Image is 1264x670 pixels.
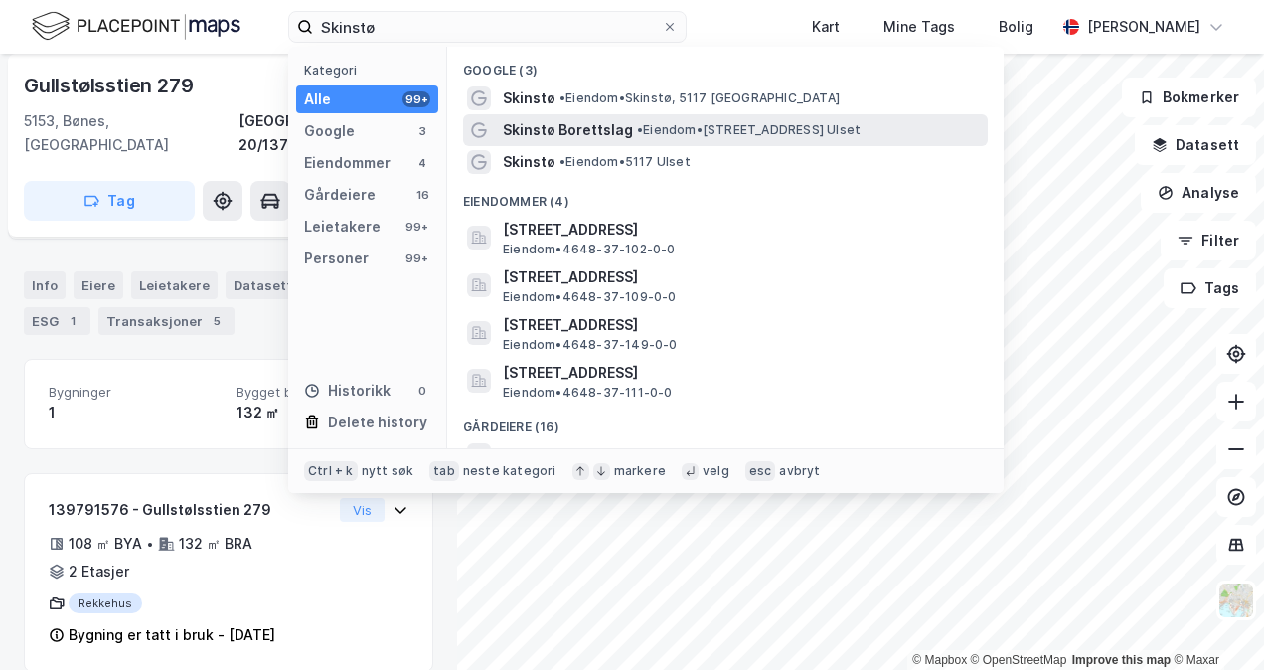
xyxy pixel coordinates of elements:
[503,118,633,142] span: Skinstø Borettslag
[69,623,275,647] div: Bygning er tatt i bruk - [DATE]
[1165,575,1264,670] iframe: Chat Widget
[779,463,820,479] div: avbryt
[49,384,221,401] span: Bygninger
[503,150,555,174] span: Skinstø
[559,90,840,106] span: Eiendom • Skinstø, 5117 [GEOGRAPHIC_DATA]
[24,181,195,221] button: Tag
[503,265,980,289] span: [STREET_ADDRESS]
[637,122,861,138] span: Eiendom • [STREET_ADDRESS] Ulset
[226,271,300,299] div: Datasett
[304,119,355,143] div: Google
[559,154,565,169] span: •
[503,313,980,337] span: [STREET_ADDRESS]
[559,90,565,105] span: •
[745,461,776,481] div: esc
[503,289,677,305] span: Eiendom • 4648-37-109-0-0
[304,151,391,175] div: Eiendommer
[328,411,427,434] div: Delete history
[131,271,218,299] div: Leietakere
[912,653,967,667] a: Mapbox
[32,9,240,44] img: logo.f888ab2527a4732fd821a326f86c7f29.svg
[63,311,82,331] div: 1
[614,463,666,479] div: markere
[812,15,840,39] div: Kart
[304,247,369,270] div: Personer
[1135,125,1256,165] button: Datasett
[69,560,129,584] div: 2 Etasjer
[304,461,358,481] div: Ctrl + k
[207,311,227,331] div: 5
[237,401,408,424] div: 132 ㎡
[1087,15,1200,39] div: [PERSON_NAME]
[463,463,556,479] div: neste kategori
[402,251,430,266] div: 99+
[74,271,123,299] div: Eiere
[503,385,673,401] span: Eiendom • 4648-37-111-0-0
[414,123,430,139] div: 3
[402,219,430,235] div: 99+
[999,15,1033,39] div: Bolig
[24,307,90,335] div: ESG
[69,532,142,556] div: 108 ㎡ BYA
[414,155,430,171] div: 4
[49,498,332,522] div: 139791576 - Gullstølsstien 279
[362,463,414,479] div: nytt søk
[1161,221,1256,260] button: Filter
[503,86,555,110] span: Skinstø
[146,536,154,552] div: •
[313,12,662,42] input: Søk på adresse, matrikkel, gårdeiere, leietakere eller personer
[447,47,1004,83] div: Google (3)
[24,109,238,157] div: 5153, Bønes, [GEOGRAPHIC_DATA]
[304,183,376,207] div: Gårdeiere
[1072,653,1171,667] a: Improve this map
[447,178,1004,214] div: Eiendommer (4)
[503,242,676,257] span: Eiendom • 4648-37-102-0-0
[340,498,385,522] button: Vis
[179,532,252,556] div: 132 ㎡ BRA
[237,384,408,401] span: Bygget bygningsområde
[24,70,197,101] div: Gullstølsstien 279
[883,15,955,39] div: Mine Tags
[98,307,235,335] div: Transaksjoner
[304,379,391,403] div: Historikk
[414,187,430,203] div: 16
[414,383,430,399] div: 0
[503,218,980,242] span: [STREET_ADDRESS]
[503,443,662,467] span: SKINSTØ BORETTSLAG
[49,401,221,424] div: 1
[402,91,430,107] div: 99+
[447,404,1004,439] div: Gårdeiere (16)
[304,63,438,78] div: Kategori
[304,87,331,111] div: Alle
[24,271,66,299] div: Info
[1122,78,1256,117] button: Bokmerker
[1165,575,1264,670] div: Kontrollprogram for chat
[1164,268,1256,308] button: Tags
[503,337,678,353] span: Eiendom • 4648-37-149-0-0
[503,361,980,385] span: [STREET_ADDRESS]
[559,154,691,170] span: Eiendom • 5117 Ulset
[304,215,381,239] div: Leietakere
[703,463,729,479] div: velg
[1141,173,1256,213] button: Analyse
[238,109,433,157] div: [GEOGRAPHIC_DATA], 20/1373
[971,653,1067,667] a: OpenStreetMap
[637,122,643,137] span: •
[429,461,459,481] div: tab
